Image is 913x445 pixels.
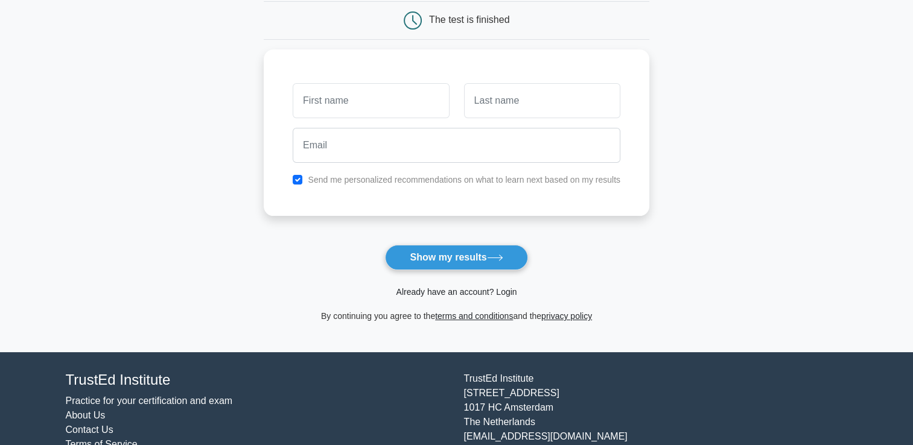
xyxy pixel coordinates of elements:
a: Already have an account? Login [396,287,517,297]
div: By continuing you agree to the and the [256,309,657,323]
label: Send me personalized recommendations on what to learn next based on my results [308,175,620,185]
input: Email [293,128,620,163]
a: terms and conditions [435,311,513,321]
a: Contact Us [66,424,113,435]
a: privacy policy [541,311,592,321]
input: First name [293,83,449,118]
input: Last name [464,83,620,118]
div: The test is finished [429,14,509,25]
a: Practice for your certification and exam [66,396,233,406]
a: About Us [66,410,106,420]
h4: TrustEd Institute [66,371,450,389]
button: Show my results [385,245,527,270]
